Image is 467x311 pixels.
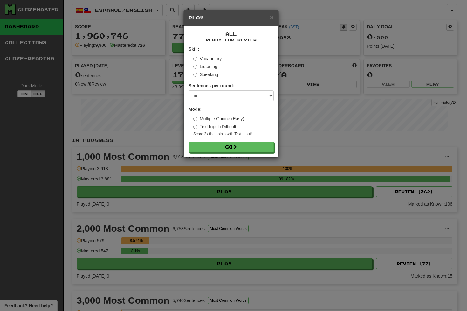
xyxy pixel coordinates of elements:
button: Close [270,14,274,21]
button: Go [189,142,274,152]
input: Speaking [193,73,197,77]
small: Ready for Review [189,37,274,43]
label: Listening [193,63,217,70]
label: Speaking [193,71,218,78]
label: Multiple Choice (Easy) [193,116,244,122]
label: Text Input (Difficult) [193,124,238,130]
input: Text Input (Difficult) [193,125,197,129]
input: Multiple Choice (Easy) [193,117,197,121]
strong: Skill: [189,46,199,52]
strong: Mode: [189,107,202,112]
span: × [270,14,274,21]
small: Score 2x the points with Text Input ! [193,131,274,137]
label: Sentences per round: [189,82,234,89]
h5: Play [189,15,274,21]
span: All [225,31,237,37]
label: Vocabulary [193,55,222,62]
input: Vocabulary [193,57,197,61]
input: Listening [193,65,197,69]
